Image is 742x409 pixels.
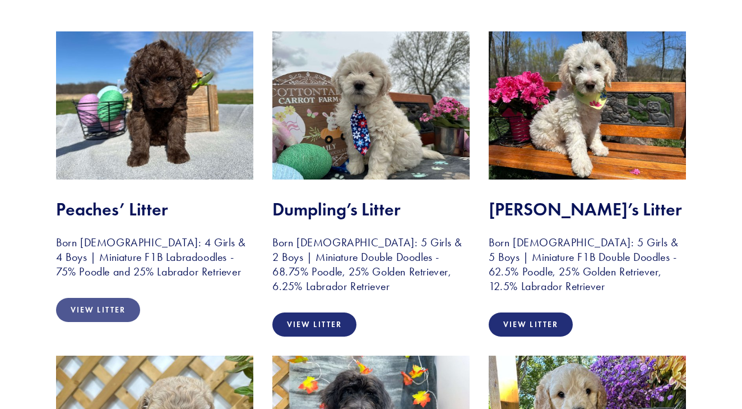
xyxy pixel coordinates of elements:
h3: Born [DEMOGRAPHIC_DATA]: 5 Girls & 2 Boys | Miniature Double Doodles - 68.75% Poodle, 25% Golden ... [272,235,470,293]
h2: [PERSON_NAME]’s Litter [489,199,686,220]
h2: Peaches’ Litter [56,199,253,220]
a: View Litter [272,313,356,337]
h3: Born [DEMOGRAPHIC_DATA]: 4 Girls & 4 Boys | Miniature F1B Labradoodles - 75% Poodle and 25% Labra... [56,235,253,279]
a: View Litter [56,298,140,322]
h2: Dumpling’s Litter [272,199,470,220]
a: View Litter [489,313,573,337]
h3: Born [DEMOGRAPHIC_DATA]: 5 Girls & 5 Boys | Miniature F1B Double Doodles - 62.5% Poodle, 25% Gold... [489,235,686,293]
